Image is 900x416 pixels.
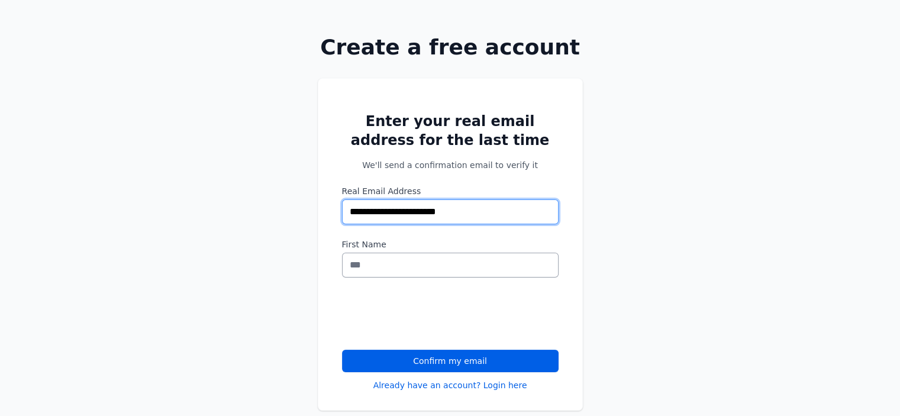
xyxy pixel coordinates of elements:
[280,36,621,59] h1: Create a free account
[342,112,559,150] h2: Enter your real email address for the last time
[342,159,559,171] p: We'll send a confirmation email to verify it
[342,238,559,250] label: First Name
[373,379,527,391] a: Already have an account? Login here
[342,185,559,197] label: Real Email Address
[342,292,522,338] iframe: reCAPTCHA
[342,350,559,372] button: Confirm my email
